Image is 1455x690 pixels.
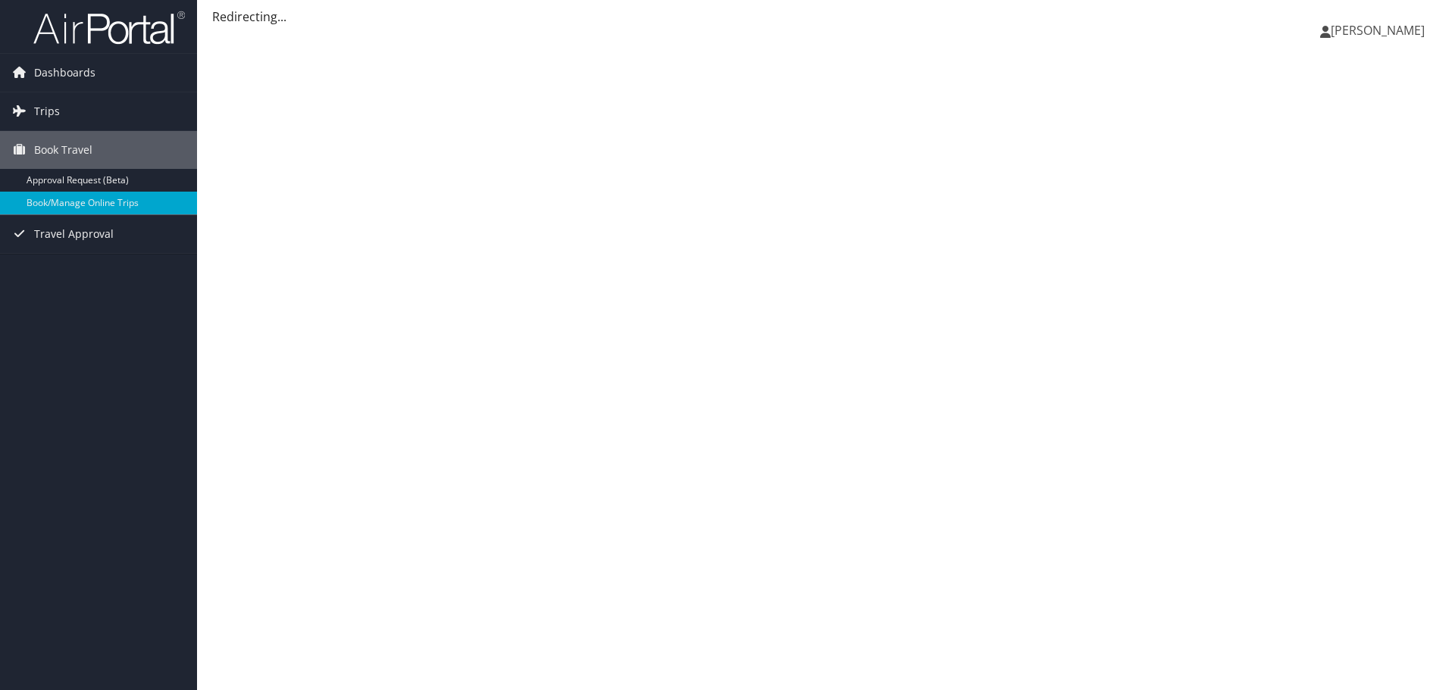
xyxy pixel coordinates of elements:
[34,54,95,92] span: Dashboards
[34,131,92,169] span: Book Travel
[1331,22,1425,39] span: [PERSON_NAME]
[34,92,60,130] span: Trips
[1320,8,1440,53] a: [PERSON_NAME]
[34,215,114,253] span: Travel Approval
[33,10,185,45] img: airportal-logo.png
[212,8,1440,26] div: Redirecting...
